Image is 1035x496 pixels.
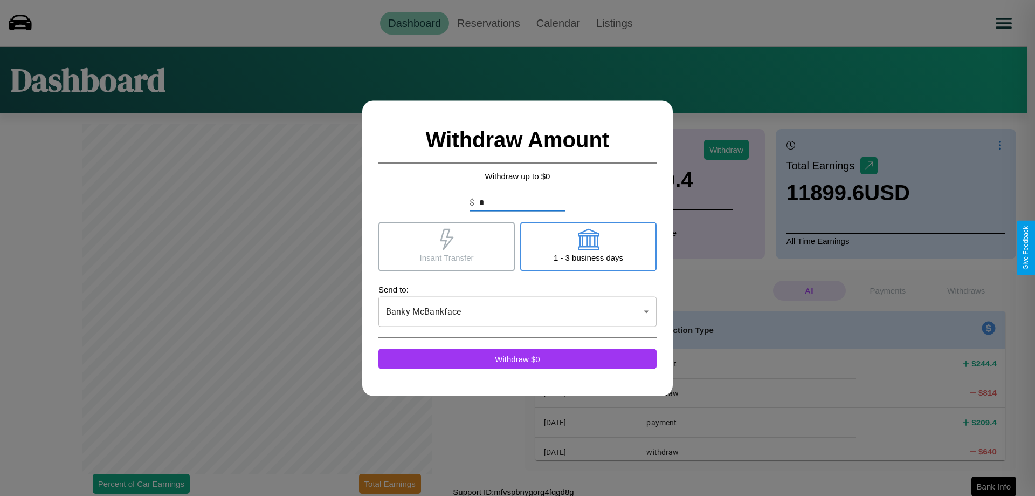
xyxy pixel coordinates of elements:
[419,250,473,264] p: Insant Transfer
[554,250,623,264] p: 1 - 3 business days
[378,117,657,163] h2: Withdraw Amount
[470,196,474,209] p: $
[378,349,657,369] button: Withdraw $0
[378,282,657,296] p: Send to:
[378,296,657,327] div: Banky McBankface
[1022,226,1030,270] div: Give Feedback
[378,168,657,183] p: Withdraw up to $ 0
